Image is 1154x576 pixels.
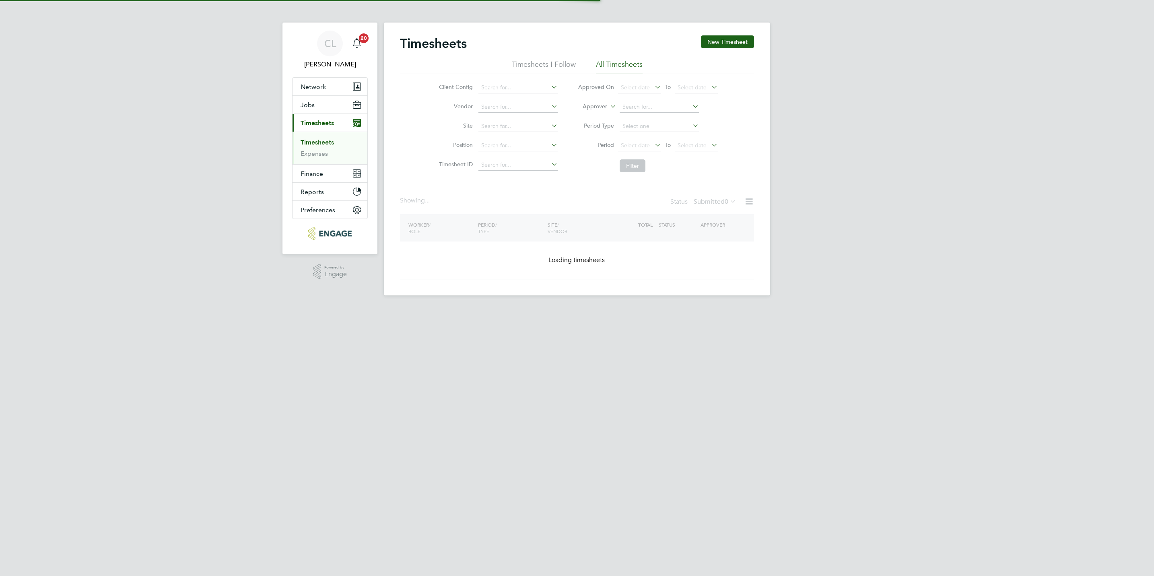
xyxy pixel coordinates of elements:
label: Period [578,141,614,149]
span: Jobs [301,101,315,109]
span: Select date [621,142,650,149]
span: 20 [359,33,369,43]
a: Powered byEngage [313,264,347,279]
a: Timesheets [301,138,334,146]
nav: Main navigation [282,23,377,254]
button: Preferences [293,201,367,219]
a: Expenses [301,150,328,157]
button: Network [293,78,367,95]
span: To [663,82,673,92]
span: CL [324,38,336,49]
button: Filter [620,159,645,172]
span: Network [301,83,326,91]
button: Finance [293,165,367,182]
a: CL[PERSON_NAME] [292,31,368,69]
div: Status [670,196,738,208]
span: Select date [678,84,707,91]
label: Timesheet ID [437,161,473,168]
label: Client Config [437,83,473,91]
a: Go to home page [292,227,368,240]
input: Search for... [478,140,558,151]
li: All Timesheets [596,60,643,74]
input: Search for... [478,121,558,132]
button: Timesheets [293,114,367,132]
h2: Timesheets [400,35,467,52]
input: Search for... [478,101,558,113]
label: Position [437,141,473,149]
span: Chloe Lyons [292,60,368,69]
span: Timesheets [301,119,334,127]
label: Period Type [578,122,614,129]
span: Finance [301,170,323,178]
input: Select one [620,121,699,132]
label: Approved On [578,83,614,91]
span: ... [425,196,430,204]
span: Reports [301,188,324,196]
span: 0 [725,198,728,206]
input: Search for... [620,101,699,113]
div: Showing [400,196,431,205]
input: Search for... [478,82,558,93]
span: Engage [324,271,347,278]
span: Select date [678,142,707,149]
span: To [663,140,673,150]
button: Reports [293,183,367,200]
button: Jobs [293,96,367,114]
span: Preferences [301,206,335,214]
div: Timesheets [293,132,367,164]
img: protechltd-logo-retina.png [308,227,351,240]
input: Search for... [478,159,558,171]
span: Select date [621,84,650,91]
label: Vendor [437,103,473,110]
button: New Timesheet [701,35,754,48]
label: Site [437,122,473,129]
label: Approver [571,103,607,111]
a: 20 [349,31,365,56]
label: Submitted [694,198,736,206]
span: Powered by [324,264,347,271]
li: Timesheets I Follow [512,60,576,74]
